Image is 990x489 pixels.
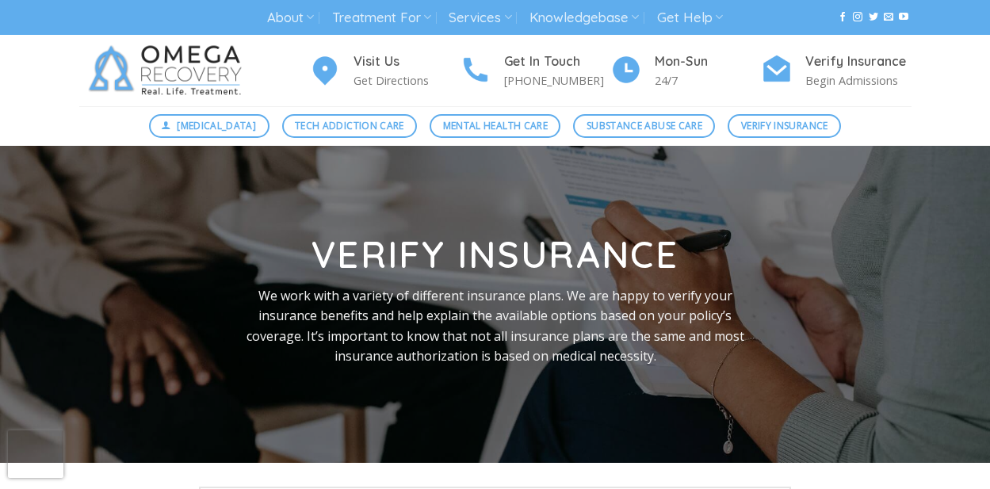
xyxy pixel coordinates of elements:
h4: Verify Insurance [805,52,912,72]
a: Get Help [657,3,723,32]
iframe: reCAPTCHA [8,430,63,478]
h4: Get In Touch [504,52,610,72]
strong: Verify Insurance [312,231,678,277]
span: Tech Addiction Care [295,118,404,133]
a: Verify Insurance Begin Admissions [761,52,912,90]
img: Omega Recovery [79,35,258,106]
p: Begin Admissions [805,71,912,90]
p: We work with a variety of different insurance plans. We are happy to verify your insurance benefi... [239,286,752,367]
a: [MEDICAL_DATA] [149,114,269,138]
h4: Visit Us [354,52,460,72]
a: Follow on Facebook [838,12,847,23]
a: Substance Abuse Care [573,114,715,138]
span: Verify Insurance [741,118,828,133]
a: Knowledgebase [529,3,639,32]
span: Mental Health Care [443,118,548,133]
a: Tech Addiction Care [282,114,418,138]
a: Follow on YouTube [899,12,908,23]
a: Visit Us Get Directions [309,52,460,90]
a: Follow on Twitter [869,12,878,23]
a: Services [449,3,511,32]
a: About [267,3,314,32]
a: Follow on Instagram [853,12,862,23]
h4: Mon-Sun [655,52,761,72]
a: Treatment For [332,3,431,32]
span: [MEDICAL_DATA] [177,118,256,133]
p: [PHONE_NUMBER] [504,71,610,90]
p: 24/7 [655,71,761,90]
span: Substance Abuse Care [587,118,702,133]
a: Send us an email [884,12,893,23]
a: Verify Insurance [728,114,841,138]
p: Get Directions [354,71,460,90]
a: Mental Health Care [430,114,560,138]
a: Get In Touch [PHONE_NUMBER] [460,52,610,90]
